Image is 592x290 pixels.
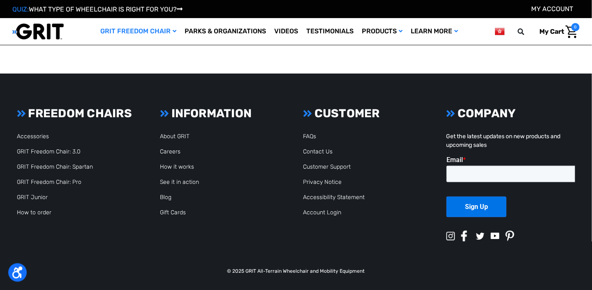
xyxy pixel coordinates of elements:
[12,267,580,275] p: © 2025 GRIT All-Terrain Wheelchair and Mobility Equipment
[302,18,358,45] a: Testimonials
[534,23,580,40] a: Cart with 0 items
[303,179,342,186] a: Privacy Notice
[303,194,365,201] a: Accessibility Statement
[17,179,81,186] a: GRIT Freedom Chair: Pro
[571,23,580,31] span: 0
[270,18,302,45] a: Videos
[303,163,351,170] a: Customer Support
[160,194,171,201] a: Blog
[17,163,93,170] a: GRIT Freedom Chair: Spartan
[495,26,505,37] img: hk.png
[407,18,462,45] a: Learn More
[12,23,64,40] img: GRIT All-Terrain Wheelchair and Mobility Equipment
[461,231,467,241] img: facebook
[12,5,183,13] a: QUIZ:WHAT TYPE OF WHEELCHAIR IS RIGHT FOR YOU?
[446,232,455,241] img: instagram
[160,163,194,170] a: How it works
[540,28,564,35] span: My Cart
[446,156,575,224] iframe: Form 0
[358,18,407,45] a: Products
[160,179,199,186] a: See it in action
[532,5,573,13] a: Account
[17,148,81,155] a: GRIT Freedom Chair: 3.0
[521,23,534,40] input: Search
[12,5,29,13] span: QUIZ:
[17,194,48,201] a: GRIT Junior
[491,233,499,239] img: youtube
[476,233,485,240] img: twitter
[17,209,51,216] a: How to order
[17,107,146,121] h3: FREEDOM CHAIRS
[160,133,190,140] a: About GRIT
[303,209,342,216] a: Account Login
[180,18,270,45] a: Parks & Organizations
[446,132,575,149] p: Get the latest updates on new products and upcoming sales
[303,148,333,155] a: Contact Us
[303,107,432,121] h3: CUSTOMER
[303,133,317,140] a: FAQs
[96,18,180,45] a: GRIT Freedom Chair
[506,231,514,241] img: pinterest
[17,133,49,140] a: Accessories
[160,107,289,121] h3: INFORMATION
[160,148,180,155] a: Careers
[446,107,575,121] h3: COMPANY
[160,209,186,216] a: Gift Cards
[566,26,578,38] img: Cart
